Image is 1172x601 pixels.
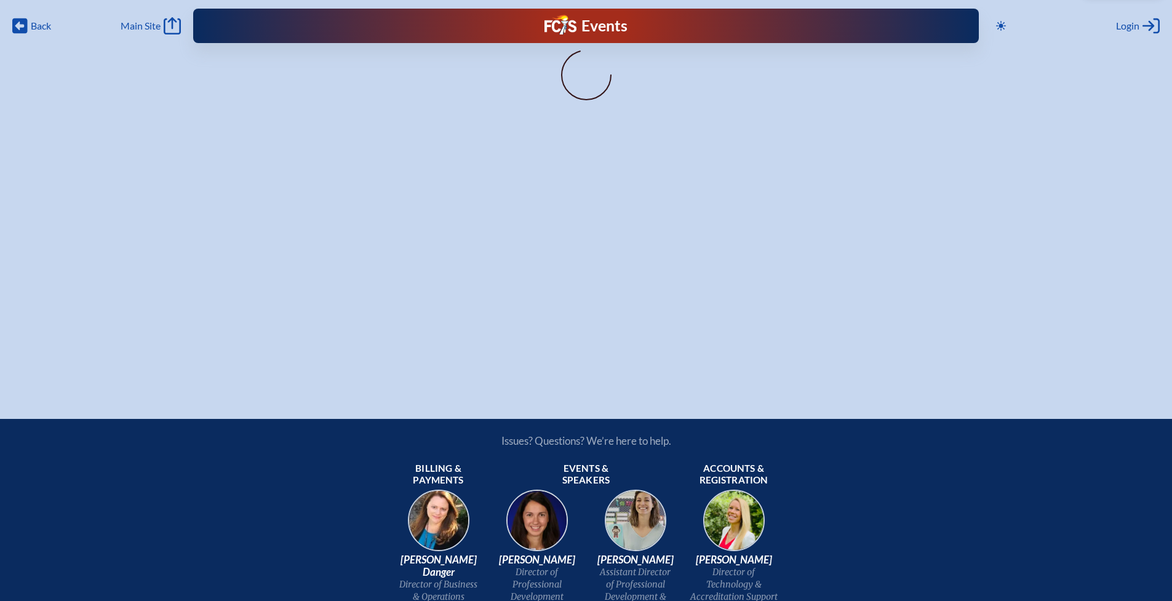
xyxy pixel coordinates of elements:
a: FCIS LogoEvents [544,15,628,37]
span: [PERSON_NAME] [493,554,581,566]
img: b1ee34a6-5a78-4519-85b2-7190c4823173 [695,486,773,565]
span: Main Site [121,20,161,32]
span: Back [31,20,51,32]
h1: Events [581,18,628,34]
span: [PERSON_NAME] [690,554,778,566]
span: [PERSON_NAME] Danger [394,554,483,578]
div: FCIS Events — Future ready [409,15,762,37]
img: Florida Council of Independent Schools [544,15,576,34]
img: 94e3d245-ca72-49ea-9844-ae84f6d33c0f [498,486,576,565]
span: Login [1116,20,1139,32]
span: [PERSON_NAME] [591,554,680,566]
img: 545ba9c4-c691-43d5-86fb-b0a622cbeb82 [596,486,675,565]
span: Billing & payments [394,463,483,487]
span: Accounts & registration [690,463,778,487]
a: Main Site [121,17,181,34]
p: Issues? Questions? We’re here to help. [370,434,803,447]
span: Events & speakers [542,463,631,487]
img: 9c64f3fb-7776-47f4-83d7-46a341952595 [399,486,478,565]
